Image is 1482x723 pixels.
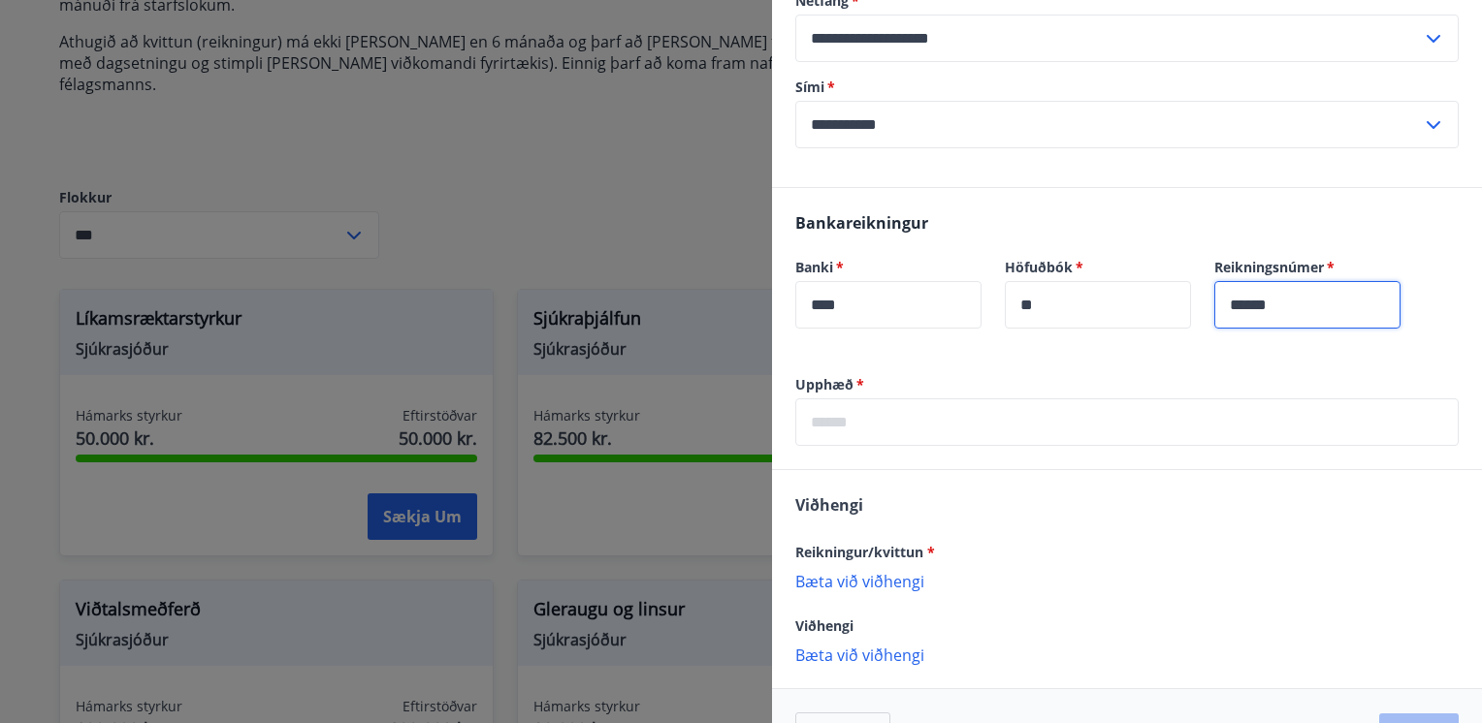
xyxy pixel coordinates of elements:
[795,543,935,561] span: Reikningur/kvittun
[795,375,1459,394] label: Upphæð
[1214,258,1401,277] label: Reikningsnúmer
[795,78,1459,97] label: Sími
[795,494,863,516] span: Viðhengi
[795,212,928,234] span: Bankareikningur
[795,258,982,277] label: Banki
[795,571,1459,590] p: Bæta við viðhengi
[795,398,1459,446] div: Upphæð
[1005,258,1191,277] label: Höfuðbók
[795,644,1459,664] p: Bæta við viðhengi
[795,616,854,635] span: Viðhengi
